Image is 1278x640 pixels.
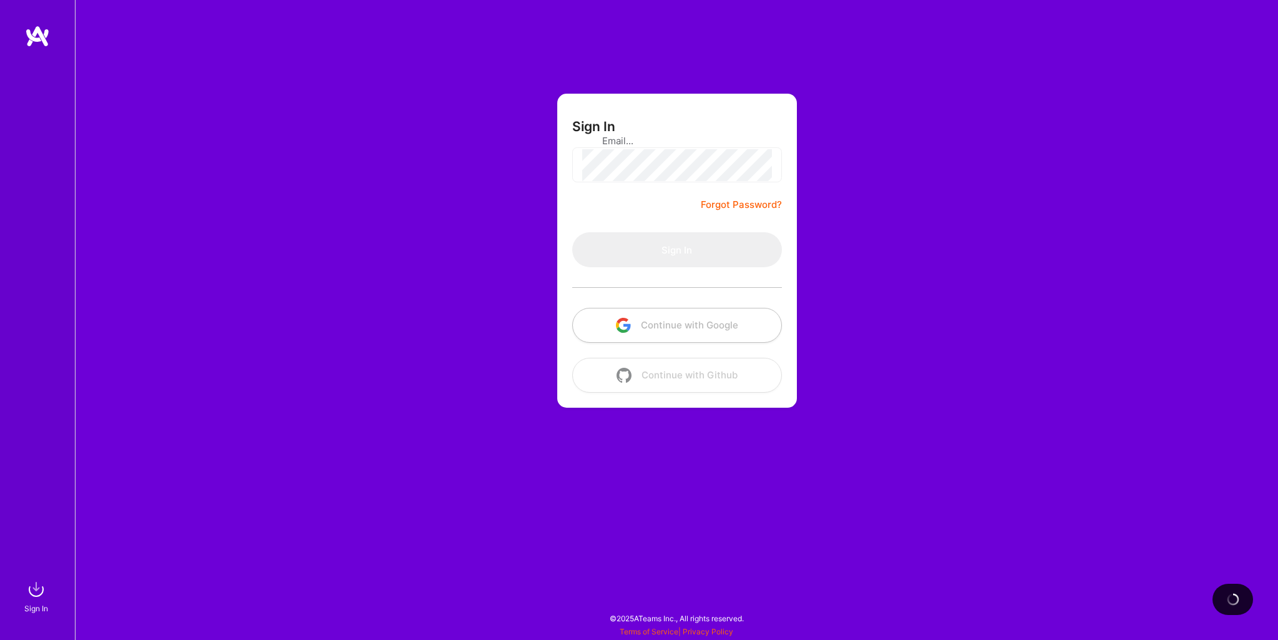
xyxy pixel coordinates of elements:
[701,197,782,212] a: Forgot Password?
[572,119,615,134] h3: Sign In
[24,577,49,602] img: sign in
[572,358,782,393] button: Continue with Github
[683,627,733,636] a: Privacy Policy
[24,602,48,615] div: Sign In
[617,368,632,383] img: icon
[620,627,733,636] span: |
[25,25,50,47] img: logo
[616,318,631,333] img: icon
[572,232,782,267] button: Sign In
[602,125,752,157] input: Email...
[620,627,678,636] a: Terms of Service
[26,577,49,615] a: sign inSign In
[572,308,782,343] button: Continue with Google
[1224,591,1242,608] img: loading
[75,603,1278,634] div: © 2025 ATeams Inc., All rights reserved.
